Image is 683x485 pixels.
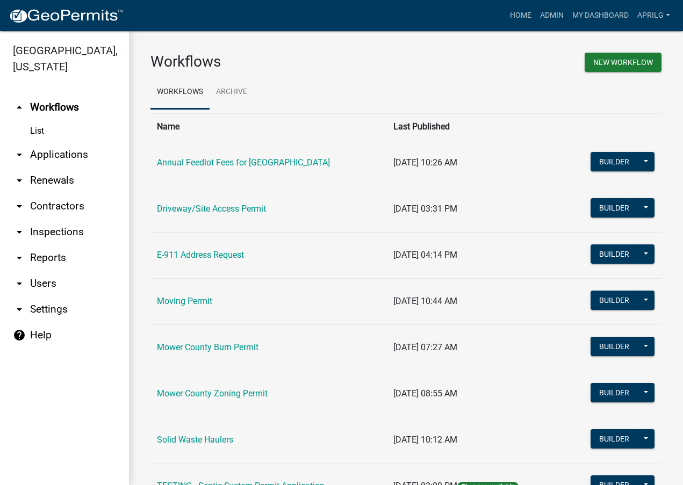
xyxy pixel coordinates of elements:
button: Builder [591,244,638,264]
i: arrow_drop_down [13,200,26,213]
i: help [13,329,26,342]
a: Mower County Burn Permit [157,342,258,352]
i: arrow_drop_down [13,251,26,264]
h3: Workflows [150,53,398,71]
span: [DATE] 10:26 AM [393,157,457,168]
a: Workflows [150,75,210,110]
span: [DATE] 07:27 AM [393,342,457,352]
button: Builder [591,198,638,218]
a: Solid Waste Haulers [157,435,233,445]
a: My Dashboard [568,5,633,26]
i: arrow_drop_up [13,101,26,114]
button: Builder [591,383,638,402]
span: [DATE] 03:31 PM [393,204,457,214]
a: Admin [536,5,568,26]
span: [DATE] 10:12 AM [393,435,457,445]
button: Builder [591,337,638,356]
span: [DATE] 10:44 AM [393,296,457,306]
a: Annual Feedlot Fees for [GEOGRAPHIC_DATA] [157,157,330,168]
i: arrow_drop_down [13,303,26,316]
button: Builder [591,152,638,171]
a: Archive [210,75,254,110]
i: arrow_drop_down [13,174,26,187]
i: arrow_drop_down [13,277,26,290]
span: [DATE] 04:14 PM [393,250,457,260]
th: Last Published [387,113,563,140]
a: Mower County Zoning Permit [157,388,268,399]
a: E-911 Address Request [157,250,244,260]
i: arrow_drop_down [13,148,26,161]
a: Driveway/Site Access Permit [157,204,266,214]
button: Builder [591,291,638,310]
button: New Workflow [585,53,662,72]
th: Name [150,113,387,140]
a: Home [506,5,536,26]
button: Builder [591,429,638,448]
a: aprilg [633,5,674,26]
i: arrow_drop_down [13,226,26,238]
a: Moving Permit [157,296,212,306]
span: [DATE] 08:55 AM [393,388,457,399]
